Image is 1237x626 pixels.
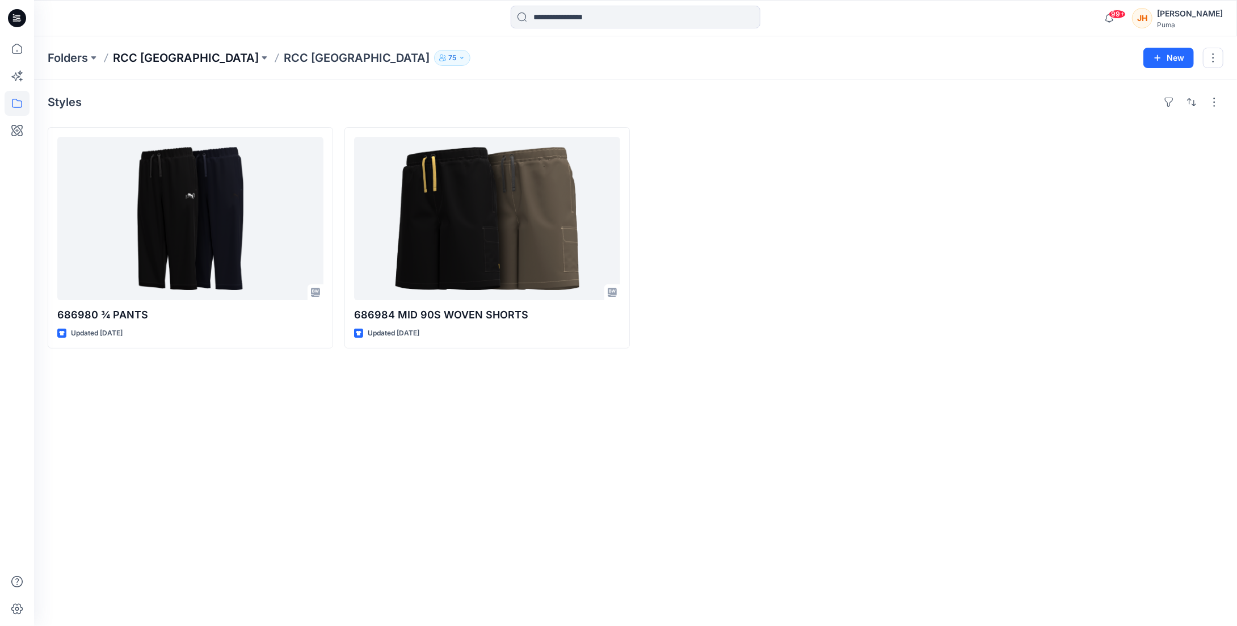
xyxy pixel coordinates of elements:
[57,137,323,300] a: 686980 ¾ PANTS
[48,95,82,109] h4: Styles
[57,307,323,323] p: 686980 ¾ PANTS
[113,50,259,66] a: RCC [GEOGRAPHIC_DATA]
[354,137,620,300] a: 686984 MID 90S WOVEN SHORTS
[71,327,123,339] p: Updated [DATE]
[434,50,470,66] button: 75
[1157,7,1223,20] div: [PERSON_NAME]
[368,327,419,339] p: Updated [DATE]
[284,50,430,66] p: RCC [GEOGRAPHIC_DATA]
[1143,48,1194,68] button: New
[1157,20,1223,29] div: Puma
[1109,10,1126,19] span: 99+
[448,52,456,64] p: 75
[48,50,88,66] a: Folders
[354,307,620,323] p: 686984 MID 90S WOVEN SHORTS
[1132,8,1152,28] div: JH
